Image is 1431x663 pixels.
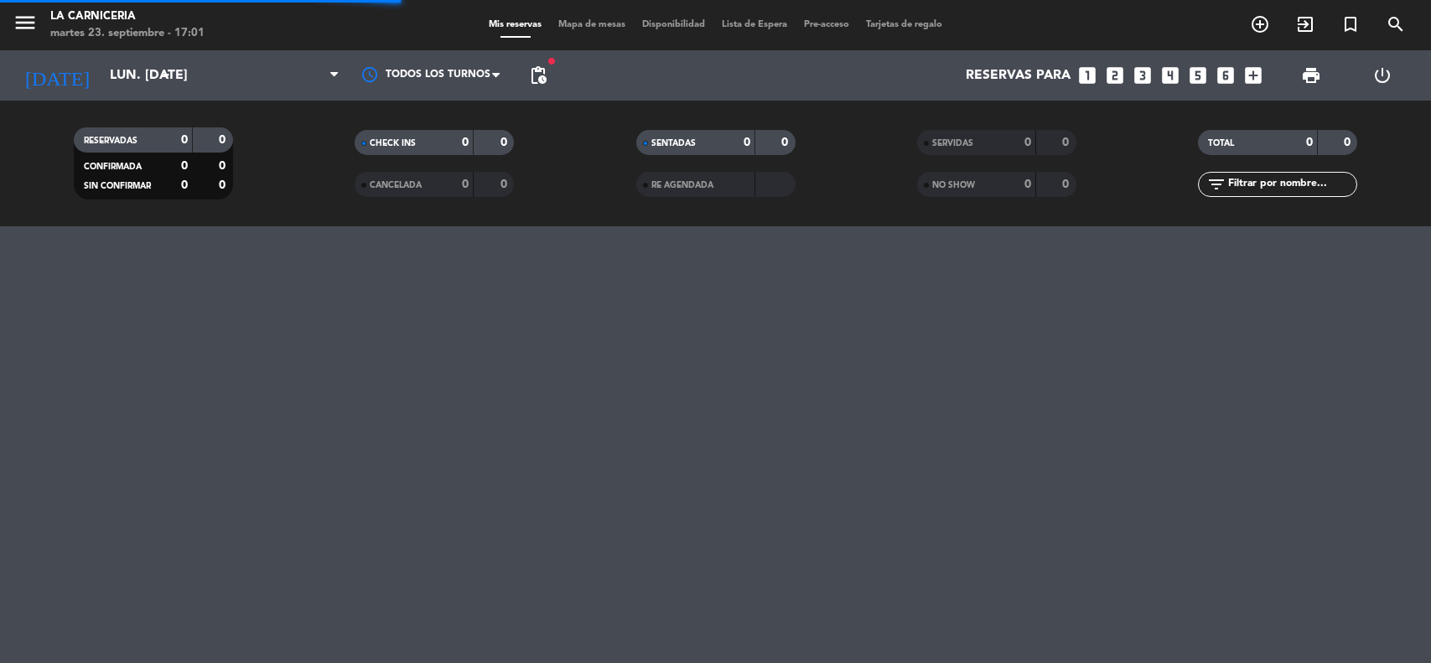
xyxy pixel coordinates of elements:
[713,20,796,29] span: Lista de Espera
[932,139,973,148] span: SERVIDAS
[84,182,151,190] span: SIN CONFIRMAR
[1347,50,1418,101] div: LOG OUT
[651,181,713,189] span: RE AGENDADA
[50,8,205,25] div: La Carniceria
[1386,14,1406,34] i: search
[500,137,511,148] strong: 0
[219,160,229,172] strong: 0
[1062,137,1072,148] strong: 0
[528,65,548,85] span: pending_actions
[1104,65,1126,86] i: looks_two
[1250,14,1270,34] i: add_circle_outline
[1187,65,1209,86] i: looks_5
[181,134,188,146] strong: 0
[858,20,951,29] span: Tarjetas de regalo
[1226,175,1356,194] input: Filtrar por nombre...
[1062,179,1072,190] strong: 0
[480,20,550,29] span: Mis reservas
[84,163,142,171] span: CONFIRMADA
[1132,65,1154,86] i: looks_3
[219,134,229,146] strong: 0
[370,181,422,189] span: CANCELADA
[50,25,205,42] div: martes 23. septiembre - 17:01
[1024,179,1031,190] strong: 0
[156,65,176,85] i: arrow_drop_down
[744,137,750,148] strong: 0
[1242,65,1264,86] i: add_box
[462,179,469,190] strong: 0
[219,179,229,191] strong: 0
[181,179,188,191] strong: 0
[500,179,511,190] strong: 0
[796,20,858,29] span: Pre-acceso
[1306,137,1313,148] strong: 0
[1159,65,1181,86] i: looks_4
[1215,65,1237,86] i: looks_6
[651,139,696,148] span: SENTADAS
[181,160,188,172] strong: 0
[1206,174,1226,194] i: filter_list
[1208,139,1234,148] span: TOTAL
[781,137,791,148] strong: 0
[13,10,38,41] button: menu
[1372,65,1392,85] i: power_settings_new
[1024,137,1031,148] strong: 0
[84,137,137,145] span: RESERVADAS
[550,20,634,29] span: Mapa de mesas
[13,10,38,35] i: menu
[1344,137,1354,148] strong: 0
[370,139,416,148] span: CHECK INS
[966,68,1071,84] span: Reservas para
[1076,65,1098,86] i: looks_one
[634,20,713,29] span: Disponibilidad
[1301,65,1321,85] span: print
[932,181,975,189] span: NO SHOW
[547,56,557,66] span: fiber_manual_record
[13,57,101,94] i: [DATE]
[462,137,469,148] strong: 0
[1340,14,1361,34] i: turned_in_not
[1295,14,1315,34] i: exit_to_app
